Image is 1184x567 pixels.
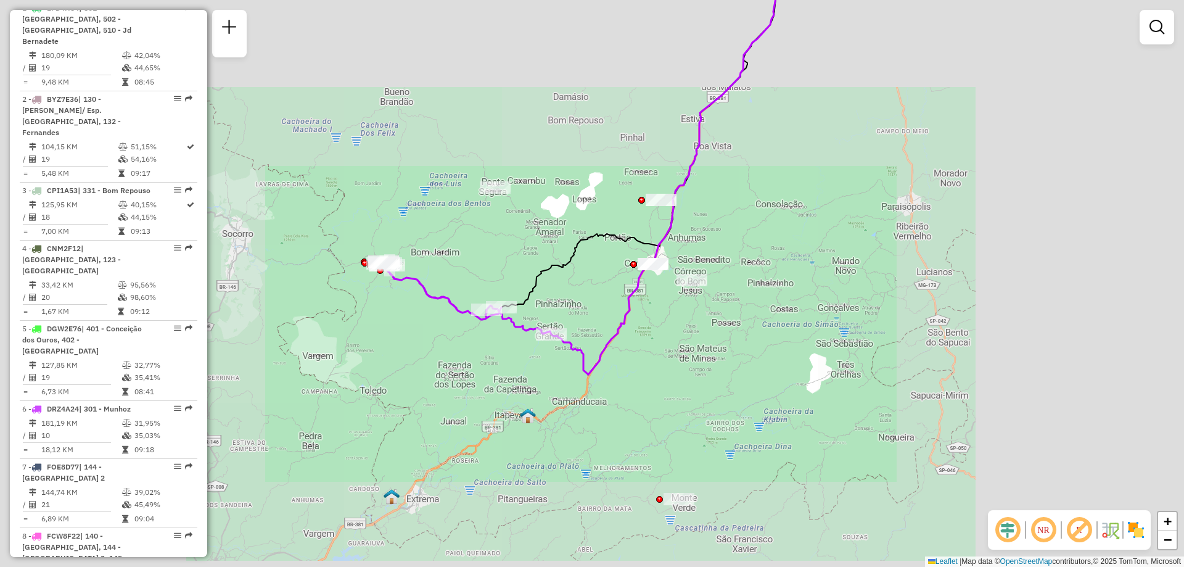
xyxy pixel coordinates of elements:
[130,141,186,153] td: 51,15%
[22,462,105,482] span: | 144 - [GEOGRAPHIC_DATA] 2
[1158,531,1177,549] a: Zoom out
[41,291,117,304] td: 20
[22,444,28,456] td: =
[174,95,181,102] em: Opções
[22,186,150,195] span: 3 -
[368,255,399,268] div: Atividade não roteirizada - DONIZETI RODRIGUES D
[29,489,36,496] i: Distância Total
[185,405,192,412] em: Rota exportada
[676,274,707,286] div: Atividade não roteirizada - LUCIANA APARECIDA DO
[22,211,28,223] td: /
[79,404,131,413] span: | 301 - Munhoz
[122,489,131,496] i: % de utilização do peso
[22,513,28,525] td: =
[134,386,192,398] td: 08:41
[1164,513,1172,529] span: +
[122,52,131,59] i: % de utilização do peso
[41,199,118,211] td: 125,95 KM
[22,76,28,88] td: =
[41,76,121,88] td: 9,48 KM
[217,15,242,43] a: Nova sessão e pesquisa
[993,515,1022,545] span: Ocultar deslocamento
[22,291,28,304] td: /
[118,201,128,209] i: % de utilização do peso
[130,167,186,180] td: 09:17
[41,444,121,456] td: 18,12 KM
[29,420,36,427] i: Distância Total
[646,194,676,206] div: Atividade não roteirizada - SIMONE APARECIDA DE
[22,94,121,137] span: 2 -
[41,359,121,371] td: 127,85 KM
[520,408,536,424] img: Itapeva
[185,186,192,194] em: Rota exportada
[122,374,131,381] i: % de utilização da cubagem
[480,181,511,194] div: Atividade não roteirizada - MIGUEL SAULO PRADO
[174,463,181,470] em: Opções
[41,167,118,180] td: 5,48 KM
[29,374,36,381] i: Total de Atividades
[29,64,36,72] i: Total de Atividades
[22,305,28,318] td: =
[185,463,192,470] em: Rota exportada
[1158,512,1177,531] a: Zoom in
[41,386,121,398] td: 6,73 KM
[47,3,79,12] span: EFD4H54
[118,228,125,235] i: Tempo total em rota
[134,429,192,442] td: 35,03%
[118,155,128,163] i: % de utilização da cubagem
[41,153,118,165] td: 19
[29,432,36,439] i: Total de Atividades
[1145,15,1169,39] a: Exibir filtros
[118,294,127,301] i: % de utilização da cubagem
[47,244,81,253] span: CNM2F12
[122,446,128,453] i: Tempo total em rota
[118,170,125,177] i: Tempo total em rota
[134,417,192,429] td: 31,95%
[22,244,121,275] span: 4 -
[22,225,28,238] td: =
[185,325,192,332] em: Rota exportada
[29,281,36,289] i: Distância Total
[29,155,36,163] i: Total de Atividades
[22,153,28,165] td: /
[134,486,192,499] td: 39,02%
[41,305,117,318] td: 1,67 KM
[41,279,117,291] td: 33,42 KM
[22,499,28,511] td: /
[22,324,142,355] span: 5 -
[129,305,192,318] td: 09:12
[22,404,131,413] span: 6 -
[118,281,127,289] i: % de utilização do peso
[134,62,192,74] td: 44,65%
[134,49,192,62] td: 42,04%
[47,531,80,540] span: FCW8F22
[122,388,128,395] i: Tempo total em rota
[47,324,81,333] span: DGW2E76
[1000,557,1053,566] a: OpenStreetMap
[22,429,28,442] td: /
[41,429,121,442] td: 10
[122,362,131,369] i: % de utilização do peso
[118,143,128,151] i: % de utilização do peso
[41,513,121,525] td: 6,89 KM
[47,186,78,195] span: CPI1A53
[41,225,118,238] td: 7,00 KM
[22,462,105,482] span: 7 -
[185,95,192,102] em: Rota exportada
[47,94,78,104] span: BYZ7E36
[22,3,131,46] span: 1 -
[130,199,186,211] td: 40,15%
[78,186,150,195] span: | 331 - Bom Repouso
[47,462,79,471] span: FOE8D77
[22,62,28,74] td: /
[122,420,131,427] i: % de utilização do peso
[925,557,1184,567] div: Map data © contributors,© 2025 TomTom, Microsoft
[41,371,121,384] td: 19
[134,499,192,511] td: 45,49%
[29,201,36,209] i: Distância Total
[122,64,131,72] i: % de utilização da cubagem
[187,143,194,151] i: Rota otimizada
[185,532,192,539] em: Rota exportada
[129,291,192,304] td: 98,60%
[928,557,958,566] a: Leaflet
